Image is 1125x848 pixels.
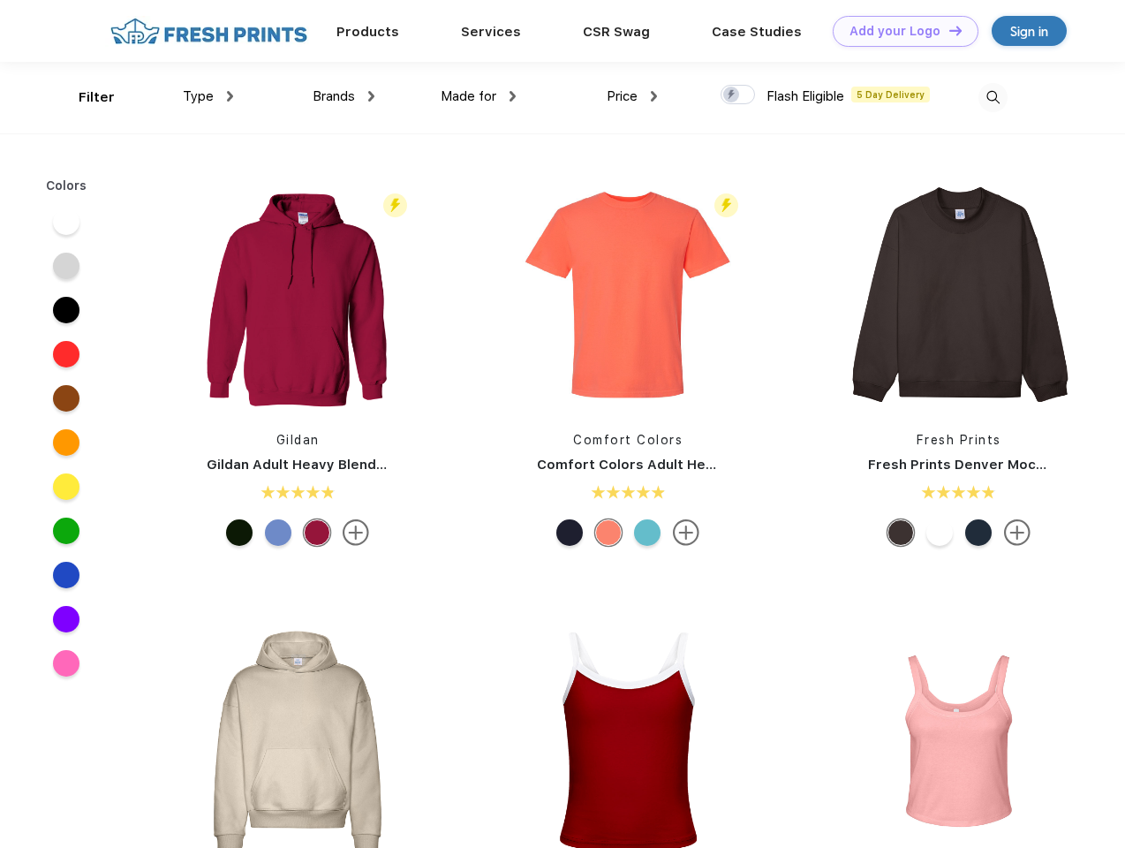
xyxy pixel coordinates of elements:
div: Neon Red Orange [595,519,622,546]
div: Navy [556,519,583,546]
div: Colors [33,177,101,195]
a: Products [336,24,399,40]
img: dropdown.png [227,91,233,102]
span: Type [183,88,214,104]
span: Brands [313,88,355,104]
span: Made for [441,88,496,104]
div: Filter [79,87,115,108]
img: DT [949,26,962,35]
a: Comfort Colors [573,433,683,447]
div: Dark Chocolate [887,519,914,546]
div: Antiq Cherry Red [304,519,330,546]
img: more.svg [1004,519,1031,546]
img: more.svg [343,519,369,546]
img: func=resize&h=266 [842,178,1076,413]
img: func=resize&h=266 [510,178,745,413]
img: dropdown.png [510,91,516,102]
a: Comfort Colors Adult Heavyweight T-Shirt [537,457,826,473]
img: flash_active_toggle.svg [383,193,407,217]
img: dropdown.png [368,91,374,102]
span: 5 Day Delivery [851,87,930,102]
a: Gildan [276,433,320,447]
div: Navy [965,519,992,546]
a: Sign in [992,16,1067,46]
div: Lagoon [634,519,661,546]
div: Add your Logo [849,24,940,39]
a: Fresh Prints [917,433,1001,447]
div: Sign in [1010,21,1048,42]
img: desktop_search.svg [978,83,1008,112]
img: flash_active_toggle.svg [714,193,738,217]
span: Flash Eligible [766,88,844,104]
div: Carolina Blue [265,519,291,546]
img: more.svg [673,519,699,546]
img: func=resize&h=266 [180,178,415,413]
img: fo%20logo%202.webp [105,16,313,47]
span: Price [607,88,638,104]
div: White [926,519,953,546]
img: dropdown.png [651,91,657,102]
a: Gildan Adult Heavy Blend 8 Oz. 50/50 Hooded Sweatshirt [207,457,593,473]
div: Forest Green [226,519,253,546]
